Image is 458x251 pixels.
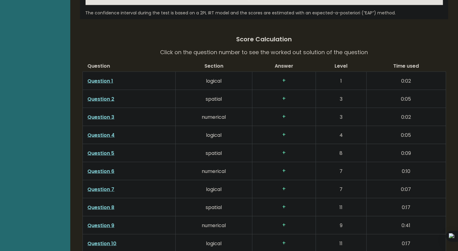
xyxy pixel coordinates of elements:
a: Question 3 [88,114,115,121]
h3: + [257,150,311,156]
a: Question 2 [88,96,115,103]
td: 11 [316,198,367,216]
th: Section [176,62,252,72]
h3: + [257,222,311,228]
h3: + [257,114,311,120]
th: Time used [366,62,446,72]
td: 0:41 [366,216,446,234]
td: 0:09 [366,144,446,162]
td: 0:17 [366,198,446,216]
td: 3 [316,108,367,126]
td: spatial [176,198,252,216]
td: 7 [316,180,367,198]
a: Question 5 [88,150,115,157]
a: Question 4 [88,132,115,139]
td: 0:05 [366,126,446,144]
td: numerical [176,108,252,126]
h2: Score Calculation [236,35,292,44]
td: numerical [176,216,252,234]
td: 0:05 [366,90,446,108]
td: logical [176,72,252,90]
th: Level [316,62,367,72]
td: 0:02 [366,72,446,90]
td: logical [176,126,252,144]
td: 3 [316,90,367,108]
td: 7 [316,162,367,180]
a: Question 6 [88,168,115,175]
td: logical [176,180,252,198]
h3: + [257,204,311,210]
h3: + [257,77,311,84]
a: Question 7 [88,186,115,193]
td: spatial [176,90,252,108]
h3: + [257,132,311,138]
h3: + [257,96,311,102]
p: Click on the question number to see the worked out solution of the question [160,47,368,58]
td: 8 [316,144,367,162]
a: Question 10 [88,240,117,247]
h3: + [257,240,311,246]
td: 0:02 [366,108,446,126]
td: 4 [316,126,367,144]
td: spatial [176,144,252,162]
td: 0:07 [366,180,446,198]
th: Answer [252,62,316,72]
td: numerical [176,162,252,180]
td: 1 [316,72,367,90]
th: Question [82,62,176,72]
a: Question 9 [88,222,115,229]
div: The confidence interval during the test is based on a 2PL IRT model and the scores are estimated ... [86,10,443,16]
a: Question 8 [88,204,115,211]
td: 0:10 [366,162,446,180]
h3: + [257,186,311,192]
td: 9 [316,216,367,234]
a: Question 1 [88,77,113,84]
h3: + [257,168,311,174]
